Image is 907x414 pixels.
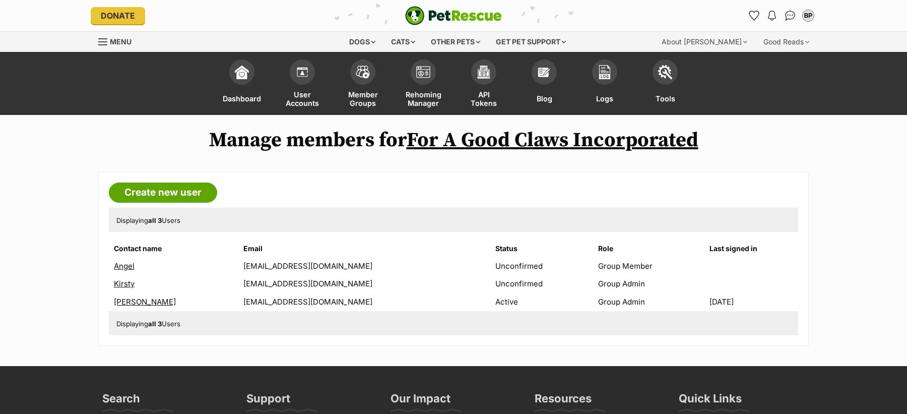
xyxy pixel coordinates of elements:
h3: Search [102,391,140,411]
span: Blog [537,90,552,107]
div: About [PERSON_NAME] [655,32,754,52]
span: User Accounts [285,90,320,107]
img: team-members-icon-5396bd8760b3fe7c0b43da4ab00e1e3bb1a5d9ba89233759b79545d2d3fc5d0d.svg [356,66,370,79]
img: chat-41dd97257d64d25036548639549fe6c8038ab92f7586957e7f3b1b290dea8141.svg [785,11,796,21]
img: logs-icon-5bf4c29380941ae54b88474b1138927238aebebbc450bc62c8517511492d5a22.svg [598,65,612,79]
a: Member Groups [333,54,393,115]
img: tools-icon-677f8b7d46040df57c17cb185196fc8e01b2b03676c49af7ba82c462532e62ee.svg [658,65,672,79]
ul: Account quick links [746,8,816,24]
span: API Tokens [466,90,501,107]
a: Kirsty [114,279,135,288]
a: Conversations [782,8,798,24]
div: Get pet support [489,32,573,52]
h3: Support [246,391,290,411]
td: Group Admin [594,293,708,310]
th: Last signed in [709,241,797,257]
td: Unconfirmed [491,275,593,292]
a: User Accounts [272,54,333,115]
a: PetRescue [405,6,502,25]
img: members-icon-d6bcda0bfb97e5ba05b48644448dc2971f67d37433e5abca221da40c41542bd5.svg [295,65,309,79]
strong: all 3 [148,216,162,224]
span: Rehoming Manager [406,90,441,107]
span: Displaying Users [116,320,180,328]
td: [EMAIL_ADDRESS][DOMAIN_NAME] [239,258,490,274]
td: Unconfirmed [491,258,593,274]
div: Good Reads [756,32,816,52]
img: notifications-46538b983faf8c2785f20acdc204bb7945ddae34d4c08c2a6579f10ce5e182be.svg [768,11,776,21]
a: Menu [98,32,139,50]
a: Dashboard [212,54,272,115]
th: Contact name [110,241,238,257]
a: Tools [635,54,695,115]
span: Tools [656,90,675,107]
th: Role [594,241,708,257]
strong: all 3 [148,320,162,328]
a: Create new user [109,183,217,203]
td: [EMAIL_ADDRESS][DOMAIN_NAME] [239,275,490,292]
span: Displaying Users [116,216,180,224]
a: Logs [574,54,635,115]
div: Dogs [342,32,382,52]
img: dashboard-icon-eb2f2d2d3e046f16d808141f083e7271f6b2e854fb5c12c21221c1fb7104beca.svg [235,65,249,79]
div: BP [803,11,813,21]
a: Blog [514,54,574,115]
a: Angel [114,261,135,271]
div: Cats [384,32,422,52]
a: [PERSON_NAME] [114,297,176,307]
a: Favourites [746,8,762,24]
h3: Our Impact [391,391,450,411]
button: My account [800,8,816,24]
h3: Quick Links [679,391,742,411]
h3: Resources [535,391,592,411]
th: Email [239,241,490,257]
img: api-icon-849e3a9e6f871e3acf1f60245d25b4cd0aad652aa5f5372336901a6a67317bd8.svg [477,65,491,79]
td: Group Member [594,258,708,274]
img: group-profile-icon-3fa3cf56718a62981997c0bc7e787c4b2cf8bcc04b72c1350f741eb67cf2f40e.svg [416,66,430,78]
span: Logs [596,90,613,107]
a: For A Good Claws Incorporated [407,128,698,153]
img: logo-e224e6f780fb5917bec1dbf3a21bbac754714ae5b6737aabdf751b685950b380.svg [405,6,502,25]
span: Member Groups [345,90,380,107]
td: Active [491,293,593,310]
td: Group Admin [594,275,708,292]
a: Donate [91,7,145,24]
div: Other pets [424,32,487,52]
a: Rehoming Manager [393,54,454,115]
span: Dashboard [223,90,261,107]
a: API Tokens [454,54,514,115]
th: Status [491,241,593,257]
td: [EMAIL_ADDRESS][DOMAIN_NAME] [239,293,490,310]
button: Notifications [764,8,780,24]
td: [DATE] [709,293,797,310]
img: blogs-icon-e71fceff818bbaa76155c998696f2ea9b8fc06abc828b24f45ee82a475c2fd99.svg [537,65,551,79]
span: Menu [110,37,132,46]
